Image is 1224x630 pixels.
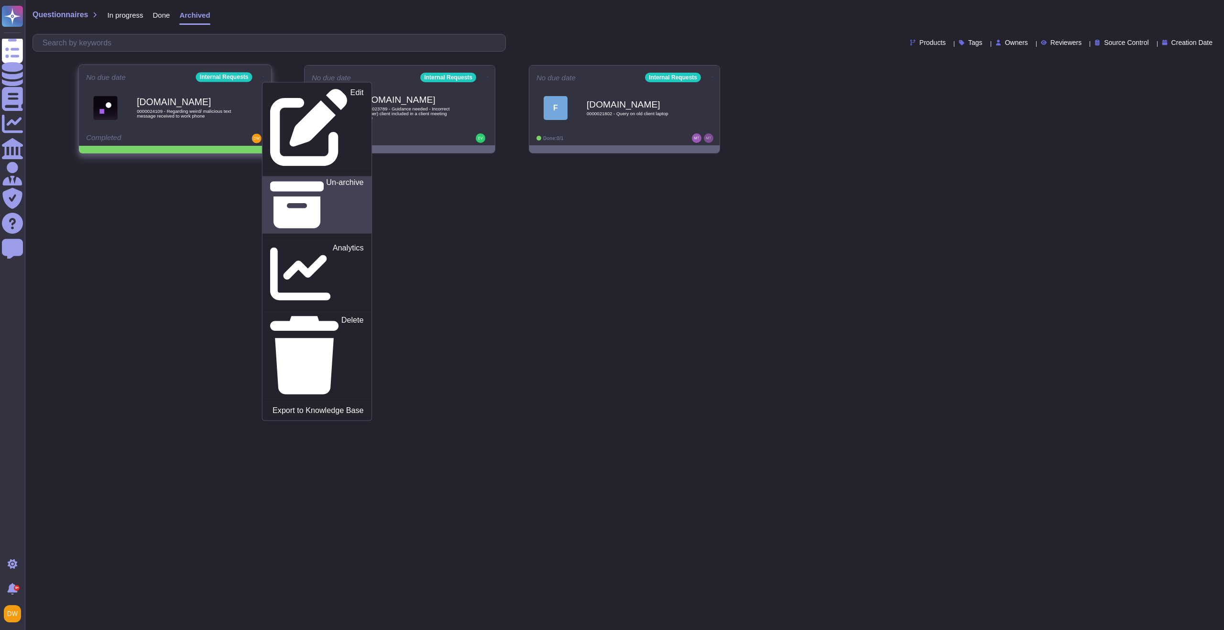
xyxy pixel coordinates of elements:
div: Internal Requests [196,72,252,82]
span: Questionnaires [33,11,88,19]
b: [DOMAIN_NAME] [362,95,458,104]
img: user [4,605,21,622]
span: Creation Date [1171,39,1213,46]
p: Export to Knowledge Base [273,407,363,415]
img: user [704,133,713,143]
span: Source Control [1104,39,1148,46]
b: [DOMAIN_NAME] [137,98,233,107]
p: Delete [341,316,364,394]
div: Internal Requests [645,73,701,82]
span: 0000021802 - Query on old client laptop [587,111,682,116]
p: Analytics [333,244,364,304]
span: No due date [312,74,351,81]
span: In progress [107,11,143,19]
span: Tags [968,39,983,46]
input: Search by keywords [38,34,505,51]
img: user [476,133,485,143]
img: user [692,133,701,143]
span: 0000024109 - Regarding weird/ malicious text message received to work phone [137,109,233,118]
span: Archived [179,11,210,19]
div: Internal Requests [420,73,476,82]
p: Un-archive [326,178,363,231]
a: Delete [262,314,372,396]
a: Un-archive [262,176,372,233]
span: 0000023789 - Guidance needed - Incorrect (former) client included in a client meeting invite [362,107,458,120]
p: Edit [350,89,364,166]
div: 9+ [14,585,20,591]
img: Logo [93,96,118,120]
a: Export to Knowledge Base [262,404,372,416]
div: Completed [86,134,205,143]
b: [DOMAIN_NAME] [587,100,682,109]
button: user [2,603,28,624]
span: Done [153,11,170,19]
span: No due date [86,74,126,81]
a: Edit [262,87,372,168]
span: Reviewers [1050,39,1082,46]
span: Done: 0/1 [543,136,563,141]
a: Analytics [262,242,372,306]
span: Owners [1005,39,1028,46]
div: F [544,96,568,120]
img: user [252,134,262,143]
span: Products [919,39,946,46]
span: No due date [536,74,576,81]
